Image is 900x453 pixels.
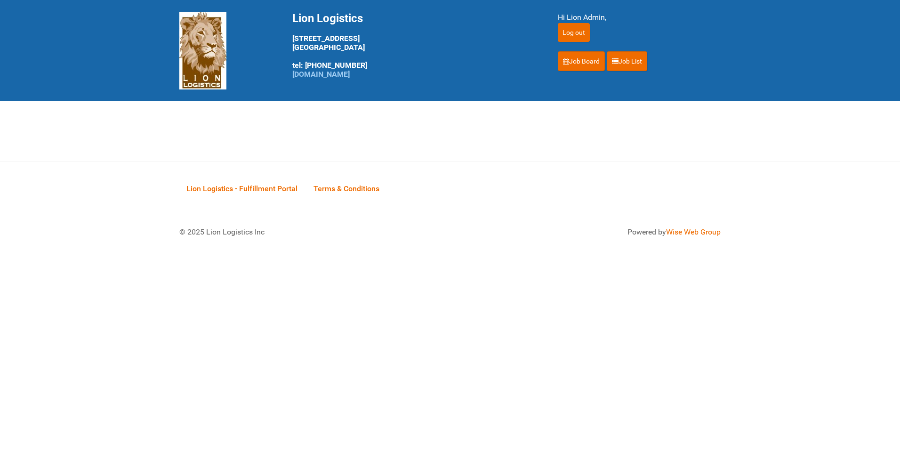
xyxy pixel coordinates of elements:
[558,23,590,42] input: Log out
[179,174,305,203] a: Lion Logistics - Fulfillment Portal
[558,51,605,71] a: Job Board
[186,184,297,193] span: Lion Logistics - Fulfillment Portal
[172,219,445,245] div: © 2025 Lion Logistics Inc
[292,12,363,25] span: Lion Logistics
[179,46,226,55] a: Lion Logistics
[179,12,226,89] img: Lion Logistics
[292,12,534,79] div: [STREET_ADDRESS] [GEOGRAPHIC_DATA] tel: [PHONE_NUMBER]
[292,70,350,79] a: [DOMAIN_NAME]
[462,226,721,238] div: Powered by
[558,12,721,23] div: Hi Lion Admin,
[306,174,386,203] a: Terms & Conditions
[313,184,379,193] span: Terms & Conditions
[666,227,721,236] a: Wise Web Group
[607,51,647,71] a: Job List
